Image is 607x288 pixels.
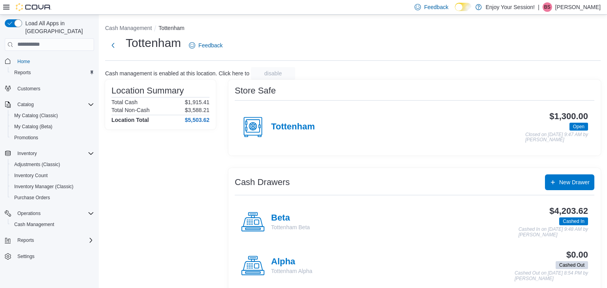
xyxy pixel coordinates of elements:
[14,84,43,94] a: Customers
[14,100,94,109] span: Catalog
[16,3,51,11] img: Cova
[549,206,588,216] h3: $4,203.62
[543,2,552,12] div: Blake Stocco
[569,123,588,131] span: Open
[11,160,63,169] a: Adjustments (Classic)
[17,101,34,108] span: Catalog
[2,235,97,246] button: Reports
[14,149,40,158] button: Inventory
[14,172,48,179] span: Inventory Count
[8,181,97,192] button: Inventory Manager (Classic)
[14,100,37,109] button: Catalog
[14,56,94,66] span: Home
[2,208,97,219] button: Operations
[105,24,601,34] nav: An example of EuiBreadcrumbs
[8,67,97,78] button: Reports
[11,220,57,229] a: Cash Management
[17,210,41,217] span: Operations
[455,3,471,11] input: Dark Mode
[11,68,34,77] a: Reports
[235,86,276,95] h3: Store Safe
[545,174,594,190] button: New Drawer
[111,99,138,105] h6: Total Cash
[17,86,40,92] span: Customers
[158,25,184,31] button: Tottenham
[5,52,94,283] nav: Complex example
[14,209,44,218] button: Operations
[17,253,34,260] span: Settings
[8,110,97,121] button: My Catalog (Classic)
[573,123,584,130] span: Open
[14,221,54,228] span: Cash Management
[271,257,312,267] h4: Alpha
[2,83,97,94] button: Customers
[185,117,209,123] h4: $5,503.62
[185,99,209,105] p: $1,915.41
[235,178,290,187] h3: Cash Drawers
[11,182,77,191] a: Inventory Manager (Classic)
[8,132,97,143] button: Promotions
[486,2,535,12] p: Enjoy Your Session!
[14,236,37,245] button: Reports
[11,122,94,131] span: My Catalog (Beta)
[264,69,282,77] span: disable
[8,170,97,181] button: Inventory Count
[186,37,226,53] a: Feedback
[11,111,94,120] span: My Catalog (Classic)
[198,41,222,49] span: Feedback
[251,67,295,80] button: disable
[126,35,181,51] h1: Tottenham
[14,183,74,190] span: Inventory Manager (Classic)
[14,84,94,94] span: Customers
[14,194,50,201] span: Purchase Orders
[271,223,310,231] p: Tottenham Beta
[11,220,94,229] span: Cash Management
[538,2,539,12] p: |
[105,70,249,77] p: Cash management is enabled at this location. Click here to
[8,121,97,132] button: My Catalog (Beta)
[555,2,601,12] p: [PERSON_NAME]
[549,112,588,121] h3: $1,300.00
[11,160,94,169] span: Adjustments (Classic)
[17,58,30,65] span: Home
[11,133,41,142] a: Promotions
[11,193,94,202] span: Purchase Orders
[11,68,94,77] span: Reports
[8,159,97,170] button: Adjustments (Classic)
[544,2,550,12] span: BS
[111,107,150,113] h6: Total Non-Cash
[14,69,31,76] span: Reports
[2,56,97,67] button: Home
[14,149,94,158] span: Inventory
[556,261,588,269] span: Cashed Out
[185,107,209,113] p: $3,588.21
[11,122,56,131] a: My Catalog (Beta)
[11,111,61,120] a: My Catalog (Classic)
[17,150,37,157] span: Inventory
[14,112,58,119] span: My Catalog (Classic)
[271,267,312,275] p: Tottenham Alpha
[111,86,184,95] h3: Location Summary
[2,99,97,110] button: Catalog
[563,218,584,225] span: Cashed In
[271,213,310,223] h4: Beta
[518,227,588,238] p: Cashed In on [DATE] 9:48 AM by [PERSON_NAME]
[14,135,38,141] span: Promotions
[11,171,94,180] span: Inventory Count
[11,193,53,202] a: Purchase Orders
[424,3,448,11] span: Feedback
[2,251,97,262] button: Settings
[525,132,588,143] p: Closed on [DATE] 9:47 AM by [PERSON_NAME]
[11,133,94,142] span: Promotions
[14,161,60,168] span: Adjustments (Classic)
[14,251,94,261] span: Settings
[515,271,588,281] p: Cashed Out on [DATE] 8:54 PM by [PERSON_NAME]
[14,236,94,245] span: Reports
[14,209,94,218] span: Operations
[105,37,121,53] button: Next
[11,182,94,191] span: Inventory Manager (Classic)
[17,237,34,243] span: Reports
[14,57,33,66] a: Home
[271,122,315,132] h4: Tottenham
